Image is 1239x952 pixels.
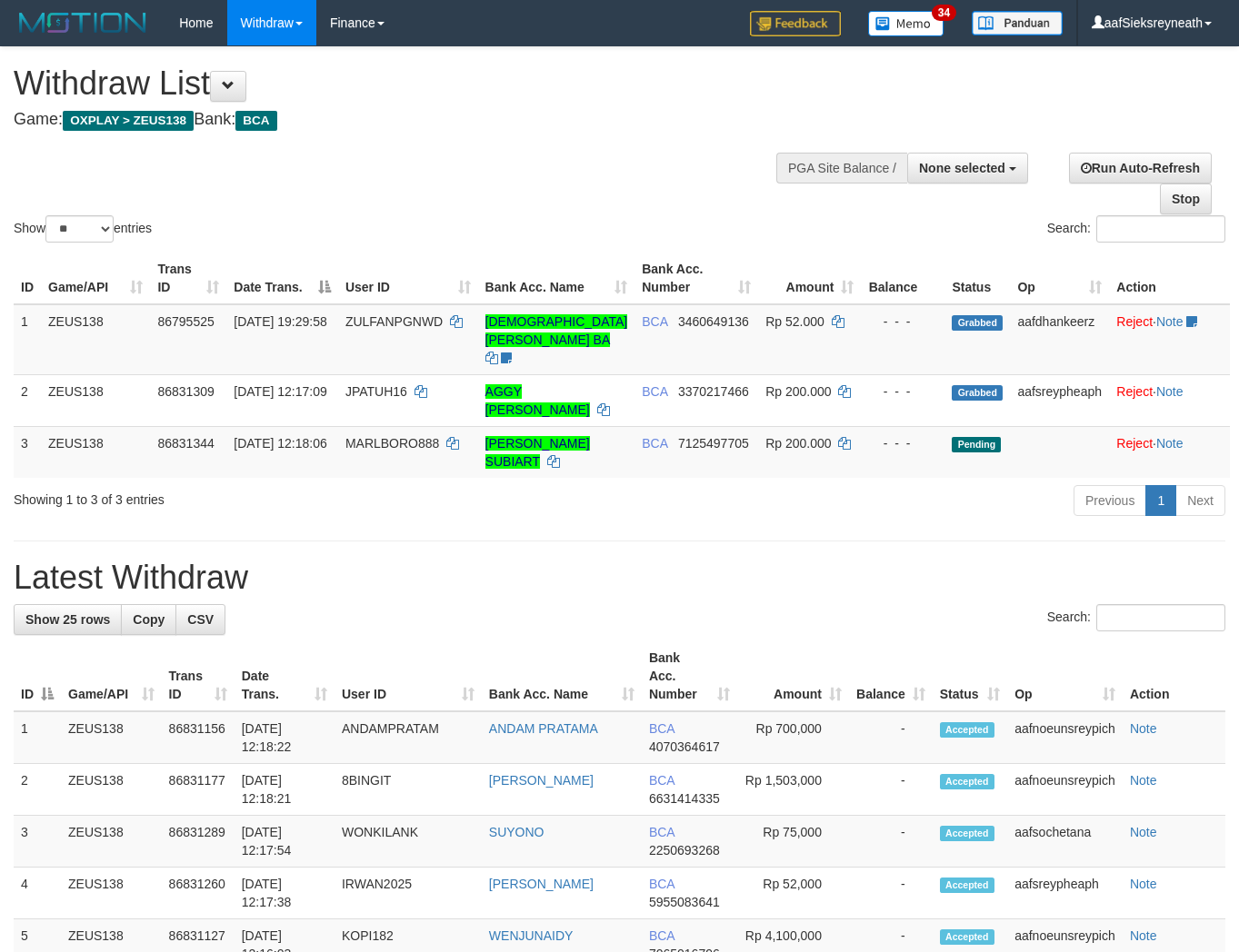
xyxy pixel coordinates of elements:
[642,314,667,329] span: BCA
[737,641,849,711] th: Amount: activate to sort column ascending
[1007,641,1123,711] th: Op: activate to sort column ascending
[121,604,176,635] a: Copy
[649,739,720,754] span: Copy 4070364617 to clipboard
[1145,485,1176,516] a: 1
[1156,436,1184,451] a: Note
[940,826,994,841] span: Accepted
[41,374,150,426] td: ZEUS138
[1047,604,1225,631] label: Search:
[1007,816,1123,868] td: aafsochetana
[776,153,907,183] div: PGA Site Balance /
[642,641,737,711] th: Bank Acc. Number: activate to sort column ascending
[1096,604,1225,631] input: Search:
[849,641,933,711] th: Balance: activate to sort column ascending
[678,314,749,329] span: Copy 3460649136 to clipboard
[14,560,1225,596] h1: Latest Withdraw
[1007,868,1123,919] td: aafsreypheaph
[187,612,214,627] span: CSV
[1096,215,1225,243] input: Search:
[162,641,235,711] th: Trans ID: activate to sort column ascending
[649,843,720,858] span: Copy 2250693268 to clipboard
[868,434,937,452] div: - - -
[335,868,482,919] td: IRWAN2025
[765,314,824,329] span: Rp 52.000
[162,711,235,764] td: 86831156
[162,764,235,816] td: 86831177
[14,111,808,129] h4: Game: Bank:
[14,374,41,426] td: 2
[234,436,326,451] span: [DATE] 12:18:06
[1010,304,1109,375] td: aafdhankeerz
[758,253,861,304] th: Amount: activate to sort column ascending
[849,816,933,868] td: -
[235,111,276,131] span: BCA
[338,253,478,304] th: User ID: activate to sort column ascending
[1116,314,1153,329] a: Reject
[1109,253,1230,304] th: Action
[649,895,720,909] span: Copy 5955083641 to clipboard
[63,111,194,131] span: OXPLAY > ZEUS138
[61,868,162,919] td: ZEUS138
[972,11,1063,35] img: panduan.png
[634,253,758,304] th: Bank Acc. Number: activate to sort column ascending
[335,816,482,868] td: WONKILANK
[649,721,674,736] span: BCA
[1116,436,1153,451] a: Reject
[649,791,720,806] span: Copy 6631414335 to clipboard
[14,868,61,919] td: 4
[133,612,165,627] span: Copy
[335,711,482,764] td: ANDAMPRATAM
[1130,773,1157,788] a: Note
[1160,183,1212,214] a: Stop
[1130,877,1157,891] a: Note
[485,314,628,347] a: [DEMOGRAPHIC_DATA][PERSON_NAME] BA
[14,9,152,36] img: MOTION_logo.png
[678,436,749,451] span: Copy 7125497705 to clipboard
[1007,711,1123,764] td: aafnoeunsreypich
[14,764,61,816] td: 2
[933,641,1007,711] th: Status: activate to sort column ascending
[157,384,214,399] span: 86831309
[1074,485,1146,516] a: Previous
[235,868,335,919] td: [DATE] 12:17:38
[1156,314,1184,329] a: Note
[14,426,41,478] td: 3
[41,304,150,375] td: ZEUS138
[45,215,114,243] select: Showentries
[952,437,1001,452] span: Pending
[226,253,338,304] th: Date Trans.: activate to sort column descending
[1109,304,1230,375] td: ·
[944,253,1010,304] th: Status
[849,764,933,816] td: -
[335,764,482,816] td: 8BINGIT
[940,929,994,945] span: Accepted
[737,764,849,816] td: Rp 1,503,000
[1010,374,1109,426] td: aafsreypheaph
[849,868,933,919] td: -
[485,436,590,469] a: [PERSON_NAME] SUBIART
[1130,721,1157,736] a: Note
[235,764,335,816] td: [DATE] 12:18:21
[868,11,944,36] img: Button%20Memo.svg
[235,641,335,711] th: Date Trans.: activate to sort column ascending
[765,384,831,399] span: Rp 200.000
[737,868,849,919] td: Rp 52,000
[678,384,749,399] span: Copy 3370217466 to clipboard
[642,384,667,399] span: BCA
[1069,153,1212,183] a: Run Auto-Refresh
[649,773,674,788] span: BCA
[14,711,61,764] td: 1
[642,436,667,451] span: BCA
[952,315,1003,331] span: Grabbed
[868,382,937,401] div: - - -
[345,436,439,451] span: MARLBORO888
[14,483,503,509] div: Showing 1 to 3 of 3 entries
[485,384,590,417] a: AGGY [PERSON_NAME]
[861,253,944,304] th: Balance
[940,774,994,789] span: Accepted
[1175,485,1225,516] a: Next
[157,436,214,451] span: 86831344
[25,612,110,627] span: Show 25 rows
[14,215,152,243] label: Show entries
[907,153,1028,183] button: None selected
